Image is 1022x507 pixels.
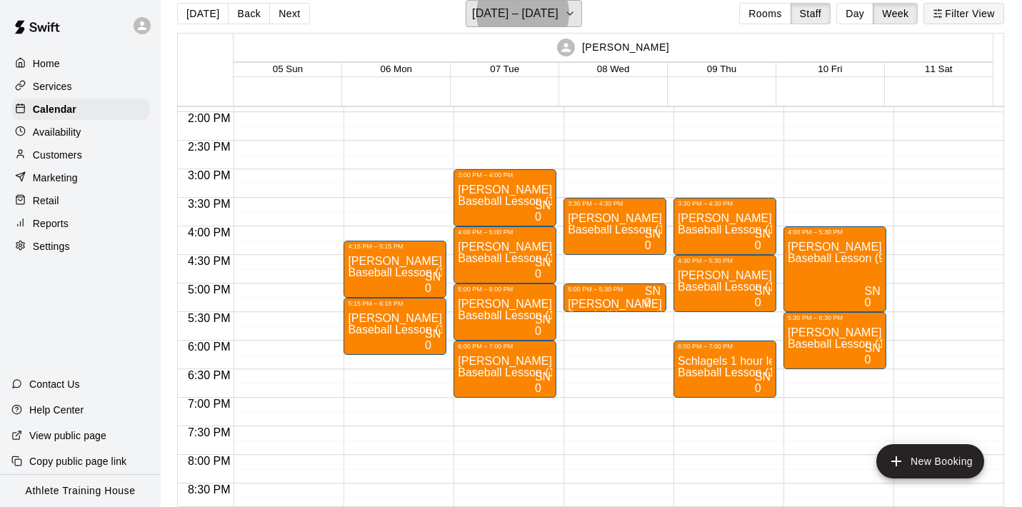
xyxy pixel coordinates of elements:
span: SN [755,285,771,297]
span: 0 [755,382,761,394]
a: Marketing [11,167,149,189]
span: SN [755,371,771,383]
div: 5:15 PM – 6:15 PM: Jack Fowler 1 hour with Seth [344,298,446,355]
div: 5:30 PM – 6:30 PM [788,314,882,321]
button: 10 Fri [818,64,842,74]
div: Seth Newton [755,371,771,383]
span: 5:00 PM [184,283,234,296]
span: Baseball Lesson (1 Hour) (Baseball Hitting Cage 1) [458,252,713,264]
span: Baseball Lesson (1 Hour) (Baseball Hitting Cage 1) [348,266,603,278]
button: 07 Tue [490,64,519,74]
div: Seth Newton [645,229,661,240]
div: 5:30 PM – 6:30 PM: Will Hodges 1 hour lesson with Seth [783,312,886,369]
p: Services [33,79,72,94]
p: Calendar [33,102,76,116]
span: 0 [425,282,431,294]
div: Settings [11,236,149,257]
a: Retail [11,190,149,211]
a: Home [11,53,149,74]
span: SN [865,285,881,297]
div: 6:00 PM – 7:00 PM [458,343,552,350]
span: 0 [645,296,651,308]
span: 8:00 PM [184,455,234,467]
p: Retail [33,194,59,208]
button: 06 Mon [381,64,412,74]
div: 5:15 PM – 6:15 PM [348,300,442,307]
div: 3:00 PM – 4:00 PM [458,171,552,179]
div: 3:00 PM – 4:00 PM: Max Scroggins 1 hour lesson with Seth [454,169,556,226]
span: Baseball Lesson (1 Hour) (Baseball Hitting Cage 1) [678,366,933,378]
span: Baseball Lesson (30 min) (Baseball Hitting Cage 1) [568,309,823,321]
a: Reports [11,213,149,234]
div: Customers [11,144,149,166]
span: SN [425,328,441,340]
div: 3:30 PM – 4:30 PM [568,200,662,207]
p: Marketing [33,171,78,185]
div: Seth Newton [425,328,441,340]
div: 3:30 PM – 4:30 PM: James Thompson 1 hour lesson wirh Seth [563,198,666,255]
div: 4:00 PM – 5:00 PM: Carter Prewitt 1 hour lesson with Seth [454,226,556,283]
span: Baseball Lesson (1 Hour) (Baseball Hitting Cage 1) [568,224,823,236]
div: Seth Newton [535,257,551,268]
span: SN [535,256,551,268]
a: Calendar [11,99,149,120]
div: Seth Newton [535,200,551,211]
span: 0 [425,339,431,351]
span: SN [865,342,881,354]
span: 2:30 PM [184,141,234,153]
p: Home [33,56,60,71]
span: SN [645,228,661,240]
div: Seth Newton [535,371,551,383]
span: 0 [535,211,541,223]
span: 0 [865,296,871,308]
span: SN [535,371,551,383]
span: 7:30 PM [184,426,234,438]
p: Athlete Training House [26,483,136,498]
div: 5:00 PM – 5:30 PM [568,286,662,293]
span: 0 [865,353,871,366]
button: 09 Thu [707,64,736,74]
p: Reports [33,216,69,231]
p: Availability [33,125,81,139]
div: 5:00 PM – 5:30 PM: Brody Trobis 30 min lesson with Seth [563,283,666,312]
span: Seth Newton [425,271,441,294]
div: Seth Newton [865,286,881,297]
div: Seth Newton [865,343,881,354]
span: Seth Newton [425,328,441,351]
span: Seth Newton [645,229,661,251]
span: SN [755,228,771,240]
span: Baseball Lesson (1 Hour) (Baseball Hitting Cage 1) [458,309,713,321]
p: Help Center [29,403,84,417]
span: 6:30 PM [184,369,234,381]
a: Availability [11,121,149,143]
button: Week [873,3,918,24]
button: [DATE] [177,3,229,24]
span: Seth Newton [755,371,771,394]
span: Baseball Lesson (90 Min) (PL Tunnel 1) [788,252,985,264]
div: 4:00 PM – 5:30 PM [788,229,882,236]
span: Seth Newton [865,286,881,308]
span: Seth Newton [535,200,551,223]
div: 5:00 PM – 6:00 PM: Oliver Wrentz 1 hour lesson with Seth [454,283,556,341]
div: 4:00 PM – 5:00 PM [458,229,552,236]
span: Baseball Lesson (1 Hour) (Baseball Hitting Cage 1) [458,366,713,378]
span: Seth Newton [865,343,881,366]
span: Baseball Lesson (1 Hour) (Baseball Hitting Cage 1) [348,323,603,336]
div: 6:00 PM – 7:00 PM: Jackson Stafford 1 hour lesson with Seth [454,341,556,398]
span: 3:00 PM [184,169,234,181]
span: 4:30 PM [184,255,234,267]
span: 0 [645,239,651,251]
span: 3:30 PM [184,198,234,210]
span: Seth Newton [535,371,551,394]
a: Services [11,76,149,97]
span: 0 [755,239,761,251]
span: SN [535,313,551,326]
